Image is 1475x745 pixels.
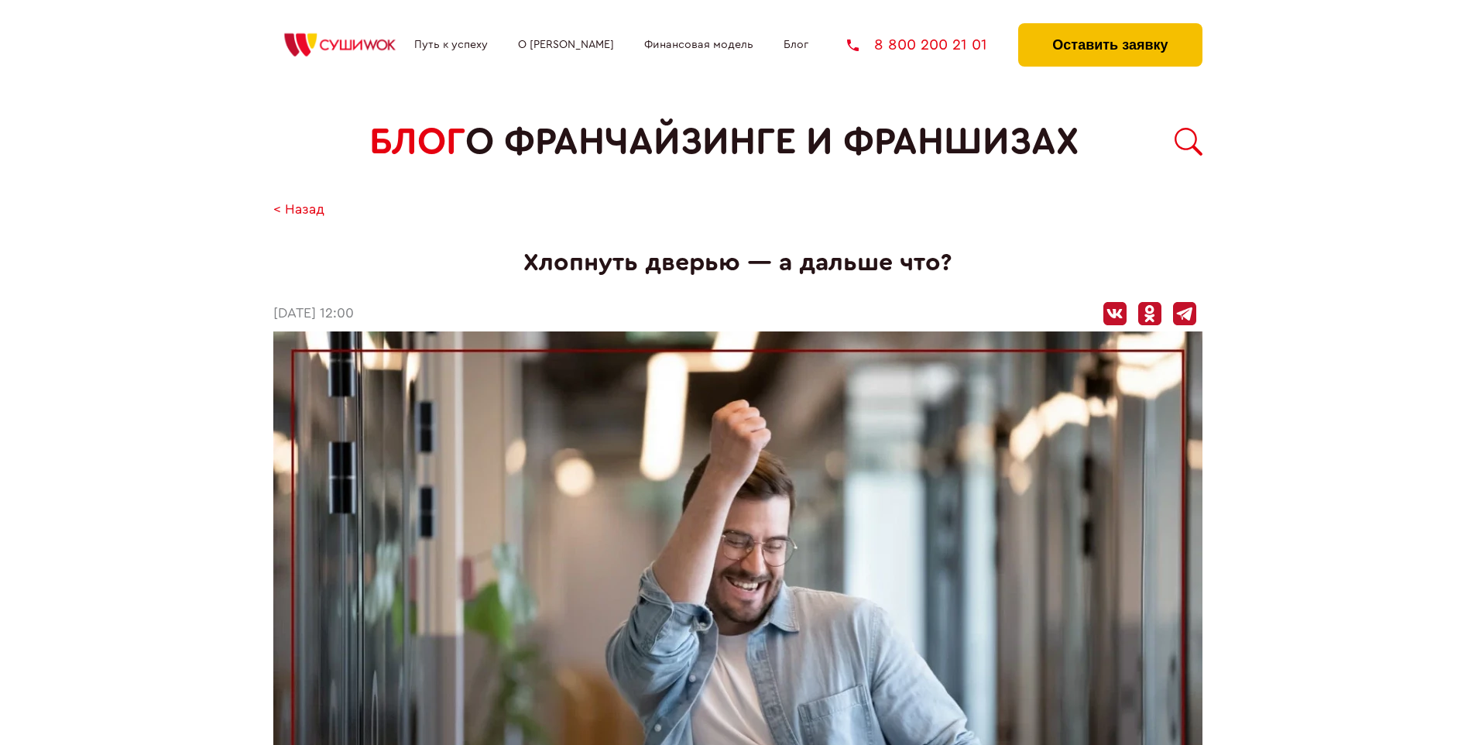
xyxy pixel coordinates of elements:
[847,37,987,53] a: 8 800 200 21 01
[273,202,324,218] a: < Назад
[518,39,614,51] a: О [PERSON_NAME]
[784,39,808,51] a: Блог
[644,39,753,51] a: Финансовая модель
[369,121,465,163] span: БЛОГ
[874,37,987,53] span: 8 800 200 21 01
[414,39,488,51] a: Путь к успеху
[1018,23,1202,67] button: Оставить заявку
[465,121,1079,163] span: о франчайзинге и франшизах
[273,249,1202,277] h1: Хлопнуть дверью ― а дальше что?
[273,306,354,322] time: [DATE] 12:00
